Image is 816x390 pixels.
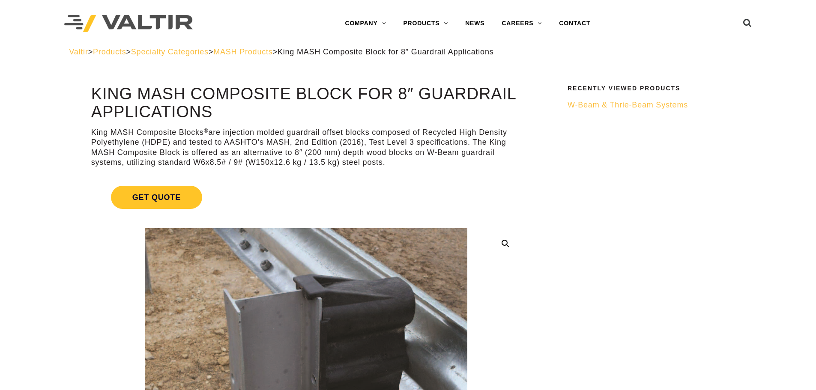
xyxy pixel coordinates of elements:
[69,48,88,56] a: Valtir
[568,100,741,110] a: W-Beam & Thrie-Beam Systems
[131,48,209,56] a: Specialty Categories
[395,15,457,32] a: PRODUCTS
[278,48,494,56] span: King MASH Composite Block for 8″ Guardrail Applications
[69,47,747,57] div: > > > >
[568,85,741,92] h2: Recently Viewed Products
[93,48,126,56] a: Products
[457,15,493,32] a: NEWS
[64,15,193,33] img: Valtir
[493,15,550,32] a: CAREERS
[111,186,202,209] span: Get Quote
[213,48,272,56] a: MASH Products
[91,85,521,121] h1: King MASH Composite Block for 8″ Guardrail Applications
[336,15,395,32] a: COMPANY
[568,101,688,109] span: W-Beam & Thrie-Beam Systems
[204,128,209,134] sup: ®
[91,128,521,168] p: King MASH Composite Blocks are injection molded guardrail offset blocks composed of Recycled High...
[91,176,521,219] a: Get Quote
[550,15,599,32] a: CONTACT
